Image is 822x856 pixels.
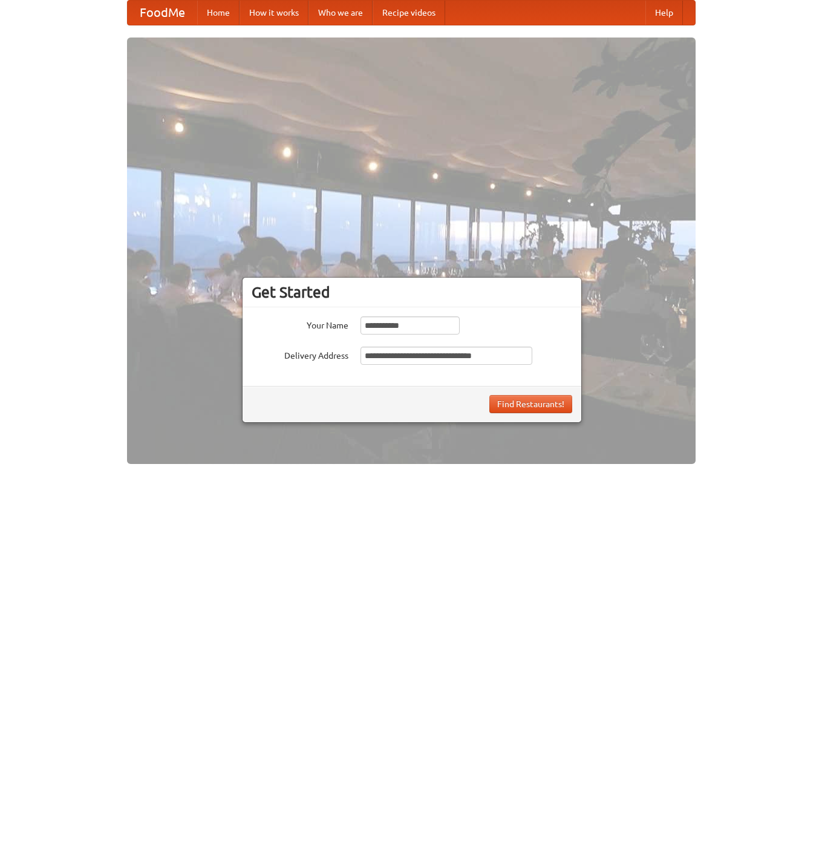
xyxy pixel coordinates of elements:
a: Home [197,1,240,25]
h3: Get Started [252,283,572,301]
a: Who we are [308,1,373,25]
button: Find Restaurants! [489,395,572,413]
label: Delivery Address [252,347,348,362]
a: FoodMe [128,1,197,25]
a: Help [645,1,683,25]
label: Your Name [252,316,348,332]
a: Recipe videos [373,1,445,25]
a: How it works [240,1,308,25]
